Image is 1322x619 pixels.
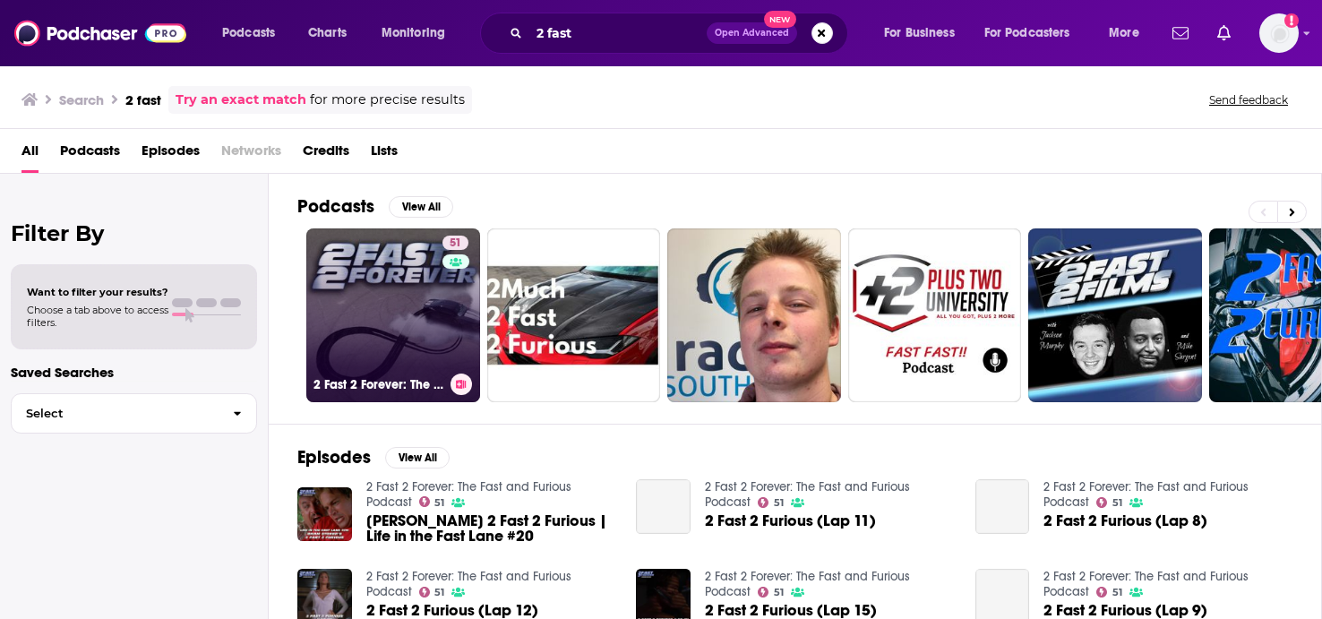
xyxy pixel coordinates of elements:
span: Monitoring [382,21,445,46]
a: 51 [758,497,784,508]
button: open menu [369,19,468,47]
span: 51 [434,589,444,597]
h3: Search [59,91,104,108]
img: User Profile [1259,13,1299,53]
img: Bram Stoker's 2 Fast 2 Furious | Life in the Fast Lane #20 [297,487,352,542]
span: Select [12,408,219,419]
span: Podcasts [222,21,275,46]
button: View All [389,196,453,218]
a: 2 Fast 2 Furious (Lap 9) [1043,603,1207,618]
a: 51 [442,236,468,250]
a: 2 Fast 2 Forever: The Fast and Furious Podcast [1043,479,1249,510]
span: [PERSON_NAME] 2 Fast 2 Furious | Life in the Fast Lane #20 [366,513,615,544]
span: Charts [308,21,347,46]
a: 2 Fast 2 Furious (Lap 12) [366,603,538,618]
button: Send feedback [1204,92,1293,107]
a: Try an exact match [176,90,306,110]
button: open menu [210,19,298,47]
h3: 2 fast [125,91,161,108]
a: Credits [303,136,349,173]
div: Search podcasts, credits, & more... [497,13,865,54]
button: open menu [1096,19,1162,47]
h3: 2 Fast 2 Forever: The Fast and Furious Podcast [313,377,443,392]
button: Show profile menu [1259,13,1299,53]
button: Open AdvancedNew [707,22,797,44]
button: View All [385,447,450,469]
a: 2 Fast 2 Forever: The Fast and Furious Podcast [1043,569,1249,599]
a: 512 Fast 2 Forever: The Fast and Furious Podcast [306,228,480,402]
span: For Podcasters [984,21,1070,46]
span: 51 [450,235,461,253]
a: Bram Stoker's 2 Fast 2 Furious | Life in the Fast Lane #20 [366,513,615,544]
a: 2 Fast 2 Furious (Lap 11) [705,513,876,529]
img: Podchaser - Follow, Share and Rate Podcasts [14,16,186,50]
a: Show notifications dropdown [1210,18,1238,48]
a: 51 [1096,497,1122,508]
span: More [1109,21,1139,46]
p: Saved Searches [11,364,257,381]
span: 51 [434,499,444,507]
a: 2 Fast 2 Furious (Lap 11) [636,479,691,534]
h2: Podcasts [297,195,374,218]
span: For Business [884,21,955,46]
span: 51 [774,499,784,507]
a: Episodes [142,136,200,173]
a: 2 Fast 2 Forever: The Fast and Furious Podcast [705,569,910,599]
h2: Filter By [11,220,257,246]
svg: Add a profile image [1284,13,1299,28]
span: Open Advanced [715,29,789,38]
span: Choose a tab above to access filters. [27,304,168,329]
a: EpisodesView All [297,446,450,469]
a: 2 Fast 2 Furious (Lap 15) [705,603,877,618]
a: 2 Fast 2 Furious (Lap 8) [975,479,1030,534]
a: Lists [371,136,398,173]
a: 51 [758,587,784,598]
a: Charts [296,19,357,47]
a: 51 [419,496,445,507]
span: 51 [1112,499,1122,507]
button: open menu [973,19,1096,47]
span: Logged in as TaraKennedy [1259,13,1299,53]
a: All [21,136,39,173]
a: PodcastsView All [297,195,453,218]
a: 2 Fast 2 Forever: The Fast and Furious Podcast [366,569,571,599]
button: open menu [871,19,977,47]
a: 51 [419,587,445,598]
a: 51 [1096,587,1122,598]
h2: Episodes [297,446,371,469]
span: 51 [1112,589,1122,597]
span: 51 [774,589,784,597]
span: Networks [221,136,281,173]
span: Want to filter your results? [27,286,168,298]
a: 2 Fast 2 Forever: The Fast and Furious Podcast [366,479,571,510]
span: for more precise results [310,90,465,110]
a: 2 Fast 2 Furious (Lap 8) [1043,513,1207,529]
a: Show notifications dropdown [1165,18,1196,48]
input: Search podcasts, credits, & more... [529,19,707,47]
a: 2 Fast 2 Forever: The Fast and Furious Podcast [705,479,910,510]
span: New [764,11,796,28]
a: Podcasts [60,136,120,173]
button: Select [11,393,257,434]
